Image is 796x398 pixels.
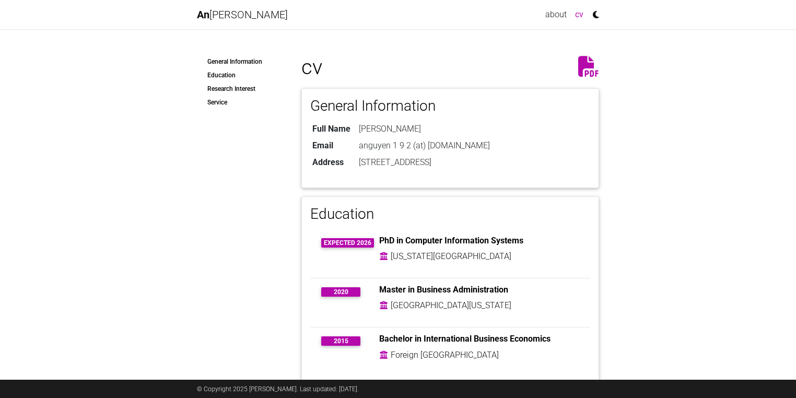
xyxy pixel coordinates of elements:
h6: Bachelor in International Business Economics [379,334,580,344]
td: Foreign [GEOGRAPHIC_DATA] [390,348,499,362]
td: [PERSON_NAME] [355,121,492,137]
a: An[PERSON_NAME] [197,4,288,25]
td: [STREET_ADDRESS] [355,154,492,171]
span: 2020 [321,287,360,297]
a: Research Interest [197,82,286,96]
td: anguyen 1 9 2 (at) [DOMAIN_NAME] [355,137,492,154]
a: General Information [197,55,286,68]
td: [US_STATE][GEOGRAPHIC_DATA] [390,250,512,263]
a: Education [197,68,286,82]
div: © Copyright 2025 [PERSON_NAME]. Last updated: [DATE]. [189,380,607,398]
h3: General Information [310,97,590,115]
b: Email [312,141,333,150]
b: Address [312,157,344,167]
h6: PhD in Computer Information Systems [379,236,580,245]
span: Expected 2026 [321,238,374,248]
td: [GEOGRAPHIC_DATA][US_STATE] [390,299,512,312]
a: cv [571,4,588,25]
span: An [197,8,209,21]
a: about [541,4,571,25]
h3: Education [310,205,590,223]
h1: cv [301,55,599,80]
span: 2015 [321,336,360,346]
b: Full Name [312,124,350,134]
a: Service [197,96,286,109]
h6: Master in Business Administration [379,285,580,295]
